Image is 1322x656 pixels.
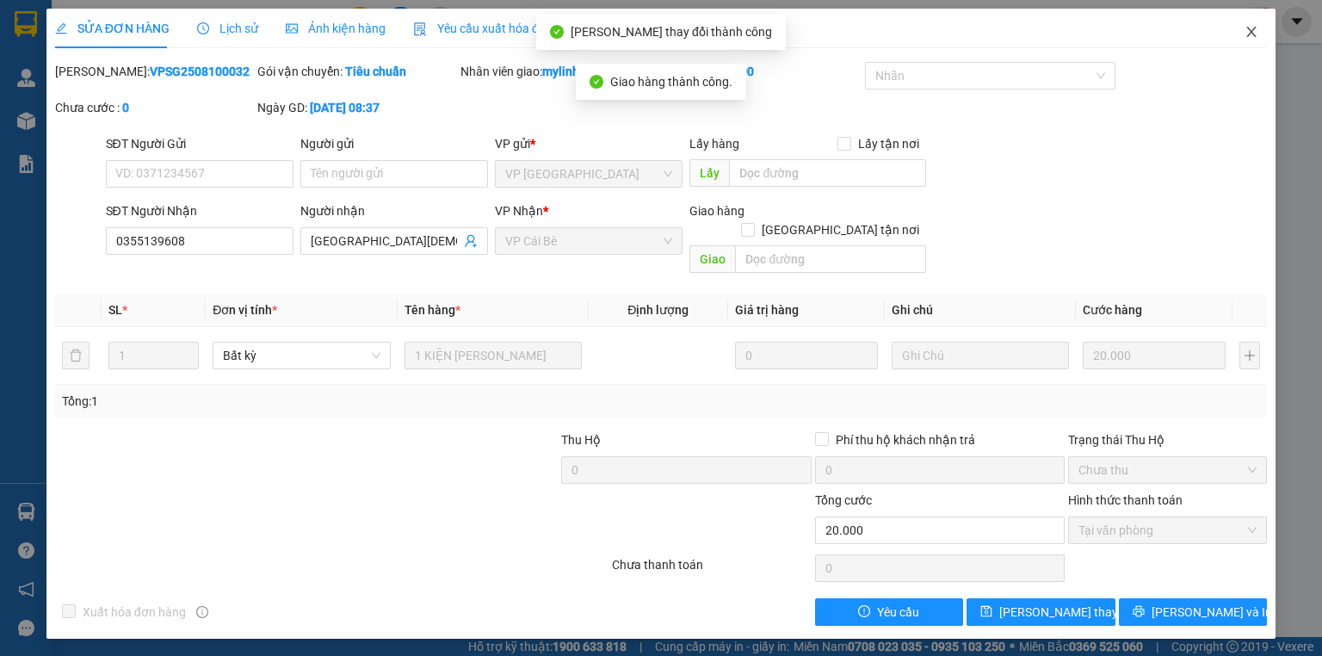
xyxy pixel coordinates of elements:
[755,220,926,239] span: [GEOGRAPHIC_DATA] tận nơi
[76,603,193,622] span: Xuất hóa đơn hàng
[108,303,122,317] span: SL
[300,134,488,153] div: Người gửi
[1078,517,1257,543] span: Tại văn phòng
[689,204,744,218] span: Giao hàng
[122,101,129,114] b: 0
[1078,457,1257,483] span: Chưa thu
[590,75,603,89] span: check-circle
[197,22,209,34] span: clock-circle
[413,22,595,35] span: Yêu cầu xuất hóa đơn điện tử
[851,134,926,153] span: Lấy tận nơi
[1068,493,1183,507] label: Hình thức thanh toán
[62,392,511,411] div: Tổng: 1
[8,72,119,91] li: VP VP Cái Bè
[106,22,213,54] div: Hải Duyên
[689,159,729,187] span: Lấy
[505,228,672,254] span: VP Cái Bè
[967,598,1115,626] button: save[PERSON_NAME] thay đổi
[610,75,732,89] span: Giao hàng thành công.
[542,65,633,78] b: mylinh.haiduyen
[1083,342,1226,369] input: 0
[735,303,799,317] span: Giá trị hàng
[300,201,488,220] div: Người nhận
[663,62,862,81] div: Cước rồi :
[197,22,258,35] span: Lịch sử
[1083,303,1142,317] span: Cước hàng
[735,245,926,273] input: Dọc đường
[1239,342,1260,369] button: plus
[571,25,772,39] span: [PERSON_NAME] thay đổi thành công
[561,433,601,447] span: Thu Hộ
[196,606,208,618] span: info-circle
[1133,605,1145,619] span: printer
[735,342,878,369] input: 0
[980,605,992,619] span: save
[495,204,543,218] span: VP Nhận
[815,493,872,507] span: Tổng cước
[62,342,90,369] button: delete
[257,98,456,117] div: Ngày GD:
[729,159,926,187] input: Dọc đường
[286,22,386,35] span: Ảnh kiện hàng
[413,22,427,36] img: icon
[119,72,230,129] li: VP VP [GEOGRAPHIC_DATA]
[892,342,1069,369] input: Ghi Chú
[345,65,406,78] b: Tiêu chuẩn
[55,62,254,81] div: [PERSON_NAME]:
[106,201,293,220] div: SĐT Người Nhận
[1227,9,1276,57] button: Close
[885,294,1076,327] th: Ghi chú
[689,137,739,151] span: Lấy hàng
[464,234,478,248] span: user-add
[1119,598,1268,626] button: printer[PERSON_NAME] và In
[1068,430,1267,449] div: Trạng thái Thu Hộ
[1245,25,1258,39] span: close
[610,555,812,585] div: Chưa thanh toán
[223,343,380,368] span: Bất kỳ
[460,62,659,81] div: Nhân viên giao:
[405,342,582,369] input: VD: Bàn, Ghế
[213,303,277,317] span: Đơn vị tính
[627,303,689,317] span: Định lượng
[8,95,20,107] span: environment
[106,134,293,153] div: SĐT Người Gửi
[1152,603,1272,622] span: [PERSON_NAME] và In
[257,62,456,81] div: Gói vận chuyển:
[310,101,380,114] b: [DATE] 08:37
[829,430,982,449] span: Phí thu hộ khách nhận trả
[815,598,964,626] button: exclamation-circleYêu cầu
[150,65,250,78] b: VPSG2508100032
[495,134,683,153] div: VP gửi
[55,22,170,35] span: SỬA ĐƠN HÀNG
[405,303,460,317] span: Tên hàng
[858,605,870,619] span: exclamation-circle
[877,603,919,622] span: Yêu cầu
[505,161,672,187] span: VP Sài Gòn
[55,22,67,34] span: edit
[550,25,564,39] span: check-circle
[286,22,298,34] span: picture
[8,94,102,145] b: 436 [PERSON_NAME], Khu 2
[689,245,735,273] span: Giao
[999,603,1137,622] span: [PERSON_NAME] thay đổi
[55,98,254,117] div: Chưa cước :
